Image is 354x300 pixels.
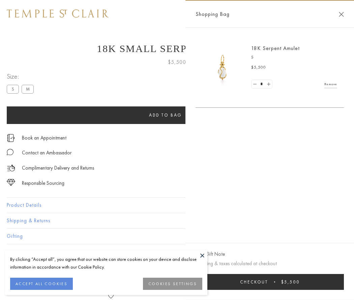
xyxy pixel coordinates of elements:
[22,179,64,187] div: Responsible Sourcing
[196,259,344,268] p: Shipping & taxes calculated at checkout
[251,64,266,71] span: $5,500
[196,274,344,290] button: Checkout $5,500
[202,47,243,88] img: P51836-E11SERPPV
[7,9,109,18] img: Temple St. Clair
[7,229,347,244] button: Gifting
[265,80,272,89] a: Set quantity to 2
[7,213,347,228] button: Shipping & Returns
[7,149,13,155] img: MessageIcon-01_2.svg
[7,71,36,82] span: Size:
[240,279,268,285] span: Checkout
[10,255,202,271] div: By clicking “Accept all”, you agree that our website can store cookies on your device and disclos...
[7,43,347,54] h1: 18K Small Serpent Amulet
[7,106,324,124] button: Add to bag
[196,250,225,258] button: Add Gift Note
[22,164,94,172] p: Complimentary Delivery and Returns
[168,58,186,67] span: $5,500
[339,12,344,17] button: Close Shopping Bag
[143,278,202,290] button: COOKIES SETTINGS
[7,179,15,186] img: icon_sourcing.svg
[251,45,300,52] a: 18K Serpent Amulet
[22,85,34,93] label: M
[324,80,337,88] a: Remove
[7,164,15,172] img: icon_delivery.svg
[149,112,182,118] span: Add to bag
[22,134,66,142] a: Book an Appointment
[7,198,347,213] button: Product Details
[251,54,337,61] p: S
[7,134,15,142] img: icon_appointment.svg
[252,80,258,89] a: Set quantity to 0
[281,279,300,285] span: $5,500
[10,278,73,290] button: ACCEPT ALL COOKIES
[7,85,19,93] label: S
[22,149,71,157] div: Contact an Ambassador
[196,10,230,19] span: Shopping Bag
